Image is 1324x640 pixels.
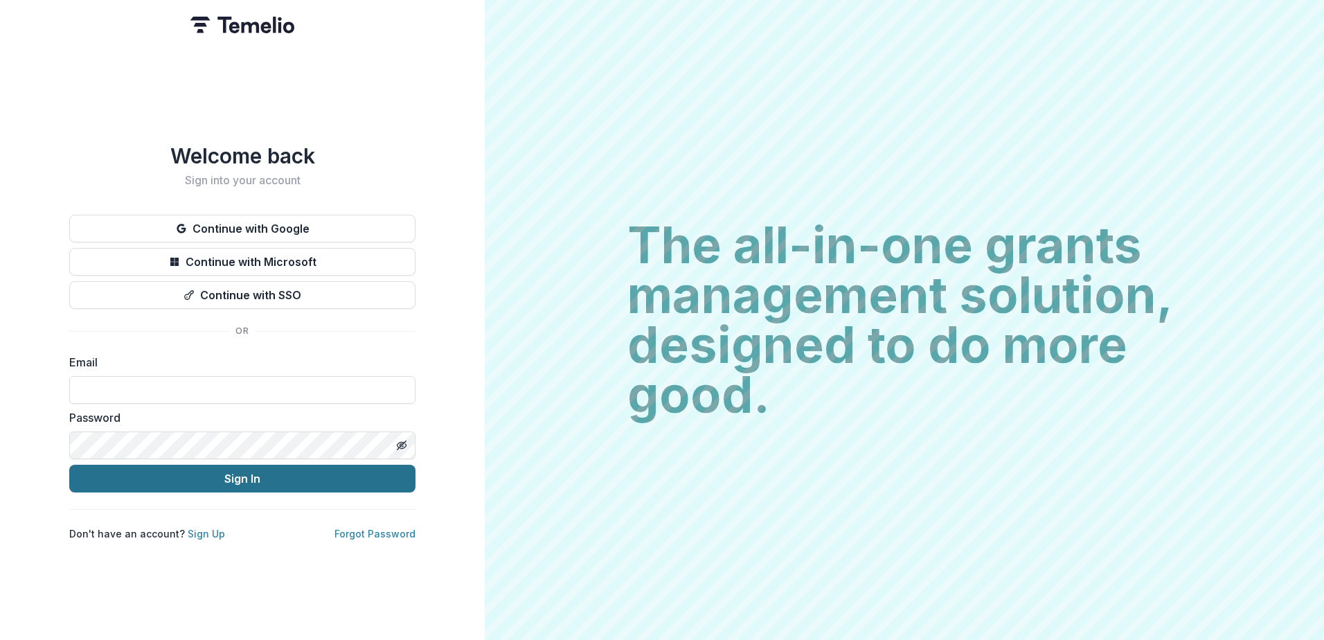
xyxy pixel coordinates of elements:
img: Temelio [190,17,294,33]
label: Password [69,409,407,426]
button: Continue with Google [69,215,415,242]
button: Continue with Microsoft [69,248,415,276]
h1: Welcome back [69,143,415,168]
p: Don't have an account? [69,526,225,541]
button: Toggle password visibility [391,434,413,456]
button: Continue with SSO [69,281,415,309]
label: Email [69,354,407,371]
button: Sign In [69,465,415,492]
h2: Sign into your account [69,174,415,187]
a: Forgot Password [334,528,415,540]
a: Sign Up [188,528,225,540]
